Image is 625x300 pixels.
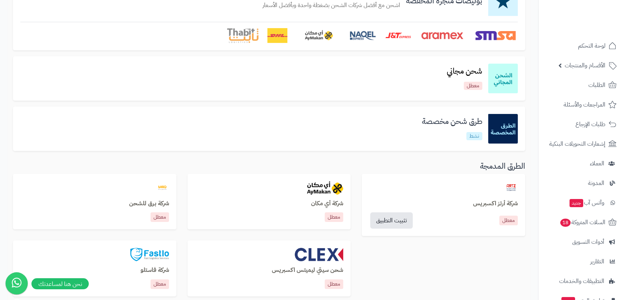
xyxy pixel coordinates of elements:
a: لوحة التحكم [543,37,621,55]
img: artzexpress [504,181,518,195]
img: J&T Express [385,28,411,43]
a: شحن مجانيمعطل [441,67,488,90]
h3: شركة برق للشحن [20,200,169,207]
span: التقارير [590,256,604,267]
span: العملاء [590,158,604,169]
a: تثبيت التطبيق [370,212,413,229]
img: clex [295,248,343,261]
span: وآتس آب [569,198,604,208]
img: Aramex [420,28,464,43]
span: طلبات الإرجاع [575,119,605,129]
a: أدوات التسويق [543,233,621,251]
p: معطل [464,82,482,90]
img: aymakan [307,181,343,195]
h3: شركة أي مكان [195,200,344,207]
span: التطبيقات والخدمات [559,276,604,286]
p: معطل [325,279,343,289]
p: معطل [151,212,169,222]
img: DHL [267,28,287,43]
a: المدونة [543,174,621,192]
span: جديد [570,199,583,207]
a: طرق شحن مخصصةنشط [416,117,488,140]
a: barqشركة برق للشحنمعطل [13,174,176,230]
a: العملاء [543,155,621,172]
img: fastlo [130,248,169,261]
img: SMSA [473,28,518,43]
h3: شحن سيتي ليميتس اكسبريس [195,267,344,274]
p: معطل [151,279,169,289]
a: التقارير [543,253,621,270]
a: طلبات الإرجاع [543,115,621,133]
a: السلات المتروكة18 [543,213,621,231]
p: معطل [325,212,343,222]
a: fastloشركة فاستلومعطل [13,240,176,296]
img: Naqel [349,28,376,43]
img: logo-2.png [575,21,618,36]
span: إشعارات التحويلات البنكية [549,139,605,149]
span: السلات المتروكة [560,217,605,227]
span: أدوات التسويق [572,237,604,247]
h3: طرق شحن مخصصة [416,117,488,126]
img: barq [156,181,169,195]
a: التطبيقات والخدمات [543,272,621,290]
p: نشط [466,132,482,140]
a: الطلبات [543,76,621,94]
a: المراجعات والأسئلة [543,96,621,114]
span: المراجعات والأسئلة [564,100,605,110]
span: المدونة [588,178,604,188]
a: artzexpress [369,181,518,195]
span: الأقسام والمنتجات [565,60,605,71]
span: 18 [560,219,571,227]
a: معطل [499,216,518,225]
a: aymakanشركة أي مكانمعطل [187,174,351,230]
img: AyMakan [296,28,341,43]
p: اشحن مع أفضل شركات الشحن بضغطة واحدة وبأفضل الأسعار [263,1,400,10]
h3: شركة فاستلو [20,267,169,274]
img: Thabit [227,28,259,43]
span: لوحة التحكم [578,41,605,51]
a: clexشحن سيتي ليميتس اكسبريسمعطل [187,240,351,296]
a: إشعارات التحويلات البنكية [543,135,621,153]
a: وآتس آبجديد [543,194,621,212]
h3: الطرق المدمجة [13,162,525,171]
a: شركة أرتز اكسبريس [369,200,518,207]
span: الطلبات [588,80,605,90]
h3: شحن مجاني [441,67,488,75]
